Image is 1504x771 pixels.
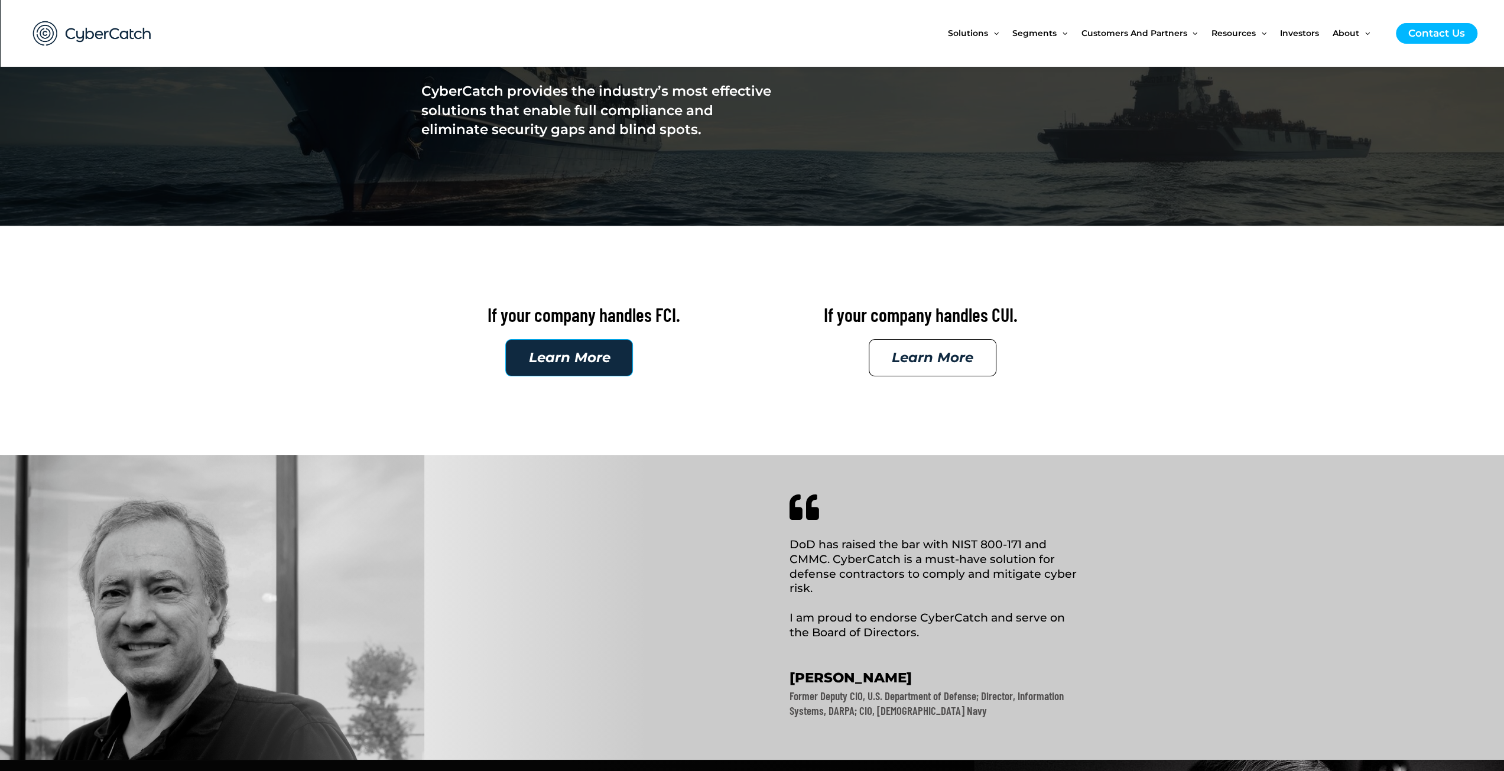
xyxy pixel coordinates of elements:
span: Learn More [892,351,973,365]
h2: If your company handles CUI. [758,302,1083,327]
a: Investors [1280,8,1333,58]
h1: CyberCatch provides the industry’s most effective solutions that enable full compliance and elimi... [421,82,783,139]
span: Menu Toggle [1256,8,1266,58]
span: Menu Toggle [1359,8,1370,58]
span: Investors [1280,8,1319,58]
h2: If your company handles FCI. [421,302,746,327]
h2: DoD has raised the bar with NIST 800-171 and CMMC. CyberCatch is a must-have solution for defense... [789,538,1080,640]
span: Solutions [948,8,988,58]
a: Contact Us [1396,23,1477,44]
span: About [1333,8,1359,58]
span: Customers and Partners [1081,8,1187,58]
a: Learn More [869,339,996,376]
img: CyberCatch [21,9,163,58]
h2: Former Deputy CIO, U.S. Department of Defense; Director, Information Systems, DARPA; CIO, [DEMOGR... [789,689,1080,718]
a: Learn More [505,339,633,376]
h2: [PERSON_NAME] [789,669,1080,687]
span: Learn More [528,351,610,365]
span: Menu Toggle [988,8,999,58]
span: Menu Toggle [1057,8,1067,58]
span: Menu Toggle [1187,8,1197,58]
span: Segments [1012,8,1057,58]
span: Resources [1211,8,1256,58]
nav: Site Navigation: New Main Menu [948,8,1384,58]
